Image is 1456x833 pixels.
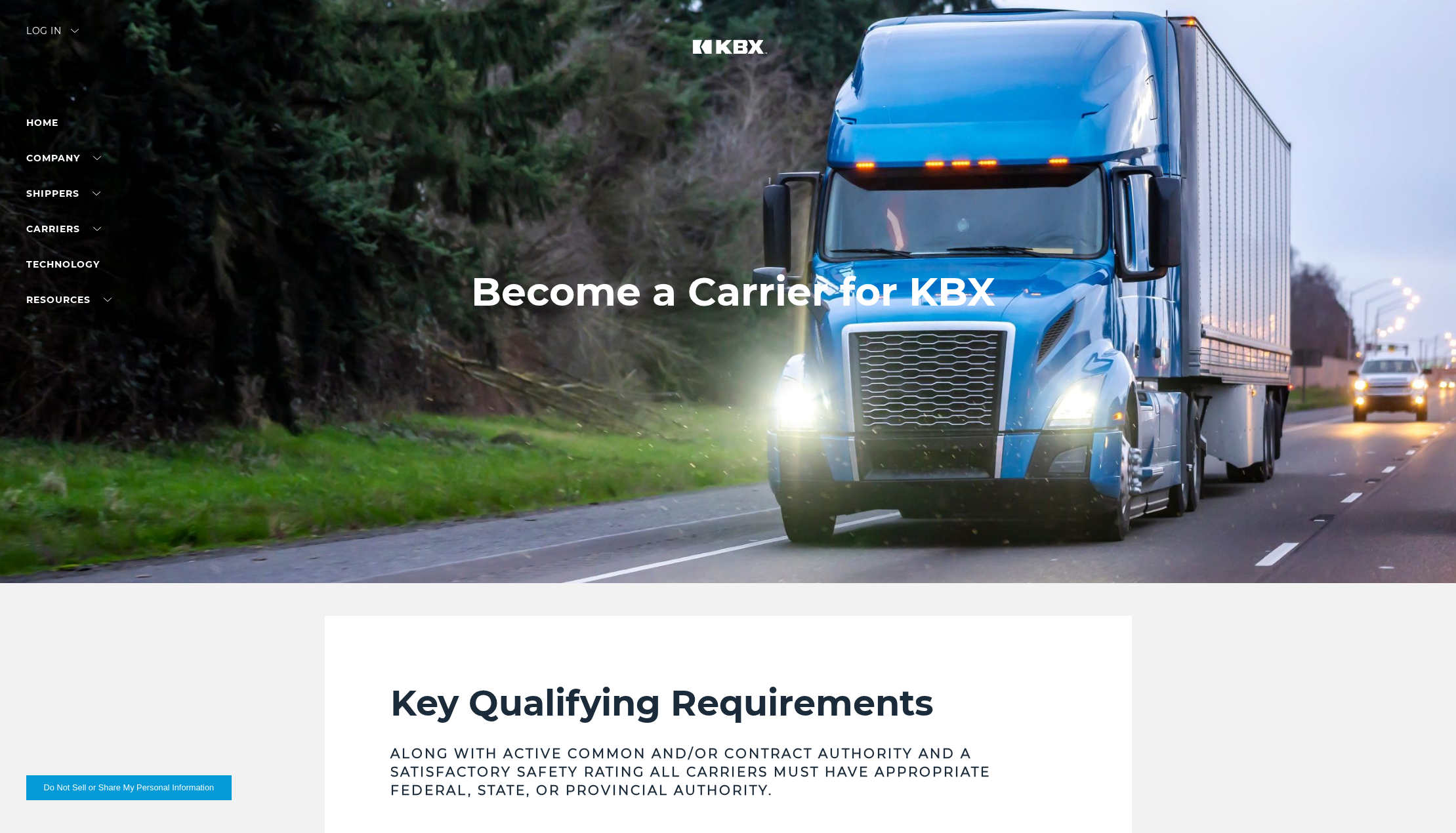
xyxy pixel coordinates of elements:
[26,775,232,800] button: Do Not Sell or Share My Personal Information
[390,744,1066,800] h3: Along with Active Common and/or Contract Authority and a Satisfactory safety rating all carriers ...
[26,117,58,129] a: Home
[26,26,79,45] div: Log in
[26,223,101,235] a: Carriers
[71,29,79,33] img: arrow
[390,681,1066,725] h2: Key Qualifying Requirements
[26,294,112,306] a: RESOURCES
[26,188,100,199] a: SHIPPERS
[679,26,778,84] img: kbx logo
[26,152,101,164] a: Company
[26,258,100,270] a: Technology
[471,270,995,314] h1: Become a Carrier for KBX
